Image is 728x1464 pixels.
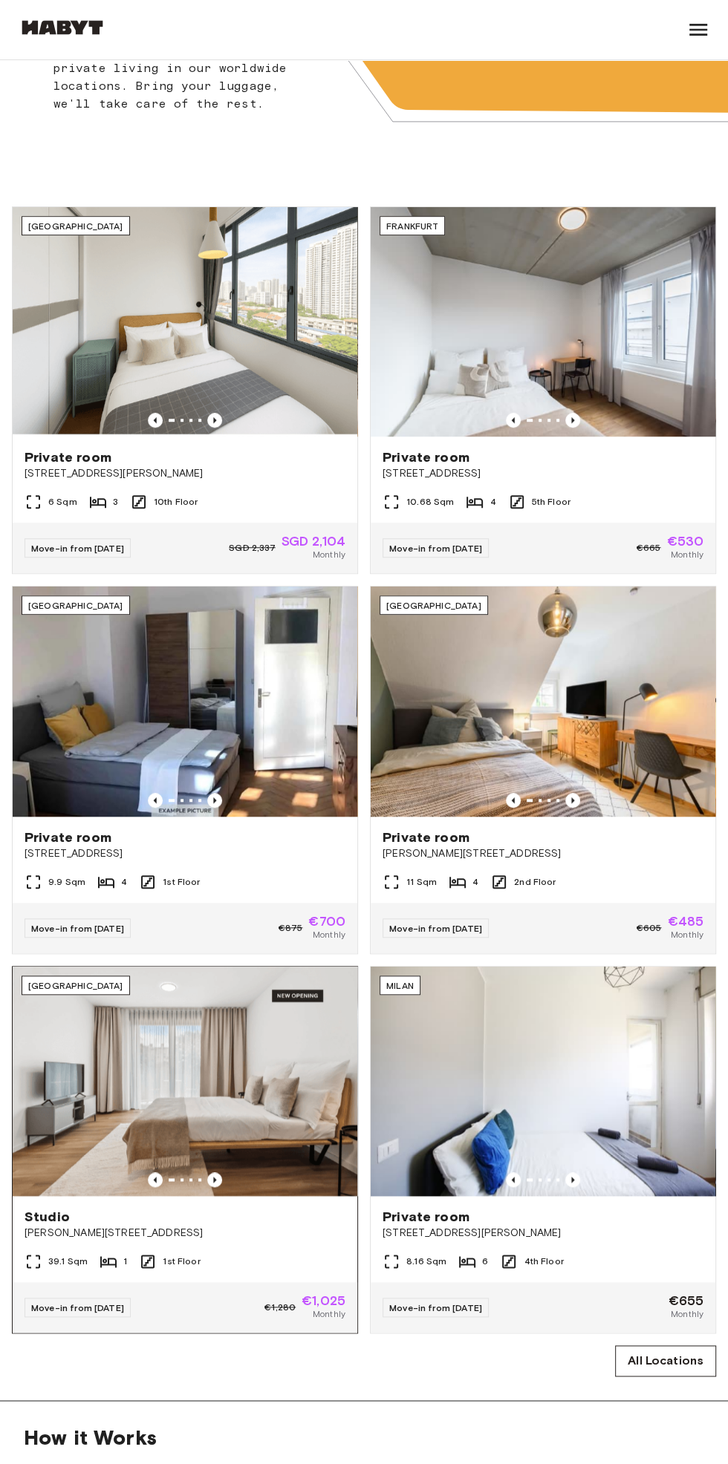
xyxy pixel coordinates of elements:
[389,543,482,554] span: Move-in from [DATE]
[637,921,662,935] span: €605
[13,967,357,1196] img: Marketing picture of unit DE-01-492-101-001
[308,915,345,928] span: €700
[406,875,437,889] span: 11 Sqm
[313,548,345,561] span: Monthly
[406,1255,446,1268] span: 8.16 Sqm
[13,207,357,437] img: Marketing picture of unit SG-01-116-001-02
[12,966,358,1333] a: Marketing picture of unit DE-01-492-101-001Previous imagePrevious image[GEOGRAPHIC_DATA]Studio[PE...
[48,495,77,509] span: 6 Sqm
[667,915,703,928] span: €485
[383,1226,703,1241] span: [STREET_ADDRESS][PERSON_NAME]
[31,1302,124,1313] span: Move-in from [DATE]
[370,966,716,1333] a: Marketing picture of unit IT-14-111-001-006Previous imagePrevious imageMilanPrivate room[STREET_A...
[506,413,521,428] button: Previous image
[207,1172,222,1187] button: Previous image
[506,793,521,808] button: Previous image
[207,413,222,428] button: Previous image
[25,829,111,846] span: Private room
[113,495,118,509] span: 3
[490,495,495,509] span: 4
[163,1255,200,1268] span: 1st Floor
[666,535,703,548] span: €530
[615,1345,716,1376] a: All Locations
[48,1255,88,1268] span: 39.1 Sqm
[506,1172,521,1187] button: Previous image
[383,466,703,481] span: [STREET_ADDRESS]
[121,875,127,889] span: 4
[25,846,345,861] span: [STREET_ADDRESS]
[18,20,107,35] img: Habyt
[671,548,703,561] span: Monthly
[565,413,580,428] button: Previous image
[229,541,275,555] span: SGD 2,337
[31,923,124,934] span: Move-in from [DATE]
[24,1425,704,1450] span: How it Works
[371,207,715,437] img: Marketing picture of unit DE-04-037-026-03Q
[148,413,163,428] button: Previous image
[207,793,222,808] button: Previous image
[565,1172,580,1187] button: Previous image
[313,1307,345,1321] span: Monthly
[637,541,661,555] span: €665
[406,495,454,509] span: 10.68 Sqm
[12,206,358,574] a: Marketing picture of unit SG-01-116-001-02Previous imagePrevious image[GEOGRAPHIC_DATA]Private ro...
[383,846,703,861] span: [PERSON_NAME][STREET_ADDRESS]
[371,586,715,816] img: Marketing picture of unit DE-09-001-002-02HF
[383,1208,469,1226] span: Private room
[28,600,123,611] span: [GEOGRAPHIC_DATA]
[28,220,123,232] span: [GEOGRAPHIC_DATA]
[524,1255,563,1268] span: 4th Floor
[482,1255,488,1268] span: 6
[123,1255,127,1268] span: 1
[148,1172,163,1187] button: Previous image
[25,1208,70,1226] span: Studio
[279,921,303,935] span: €875
[12,586,358,953] a: Marketing picture of unit DE-02-025-001-04HFPrevious imagePrevious image[GEOGRAPHIC_DATA]Private ...
[383,448,469,466] span: Private room
[389,923,482,934] span: Move-in from [DATE]
[148,793,163,808] button: Previous image
[383,829,469,846] span: Private room
[565,793,580,808] button: Previous image
[163,875,200,889] span: 1st Floor
[389,1302,482,1313] span: Move-in from [DATE]
[28,980,123,991] span: [GEOGRAPHIC_DATA]
[282,535,345,548] span: SGD 2,104
[313,928,345,941] span: Monthly
[671,1307,703,1321] span: Monthly
[48,875,85,889] span: 9.9 Sqm
[532,495,571,509] span: 5th Floor
[154,495,198,509] span: 10th Floor
[386,980,414,991] span: Milan
[386,220,438,232] span: Frankfurt
[370,206,716,574] a: Marketing picture of unit DE-04-037-026-03QPrevious imagePrevious imageFrankfurtPrivate room[STRE...
[668,1294,703,1307] span: €655
[671,928,703,941] span: Monthly
[472,875,478,889] span: 4
[264,1301,296,1314] span: €1,280
[370,586,716,953] a: Marketing picture of unit DE-09-001-002-02HFPrevious imagePrevious image[GEOGRAPHIC_DATA]Private ...
[25,448,111,466] span: Private room
[371,967,715,1196] img: Marketing picture of unit IT-14-111-001-006
[25,466,345,481] span: [STREET_ADDRESS][PERSON_NAME]
[514,875,556,889] span: 2nd Floor
[386,600,481,611] span: [GEOGRAPHIC_DATA]
[13,586,357,816] img: Marketing picture of unit DE-02-025-001-04HF
[31,543,124,554] span: Move-in from [DATE]
[302,1294,345,1307] span: €1,025
[25,1226,345,1241] span: [PERSON_NAME][STREET_ADDRESS]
